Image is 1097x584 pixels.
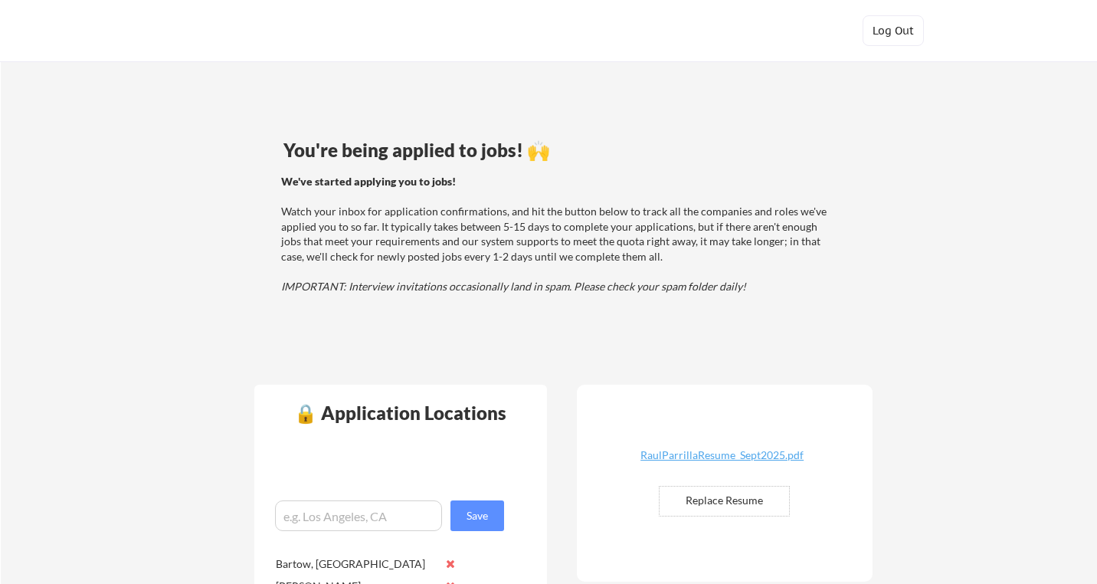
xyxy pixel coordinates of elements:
button: Save [450,500,504,531]
div: Bartow, [GEOGRAPHIC_DATA] [276,556,437,572]
input: e.g. Los Angeles, CA [275,500,442,531]
em: IMPORTANT: Interview invitations occasionally land in spam. Please check your spam folder daily! [281,280,746,293]
button: Log Out [863,15,924,46]
div: RaulParrillaResume_Sept2025.pdf [631,450,814,461]
div: 🔒 Application Locations [258,404,543,422]
div: Watch your inbox for application confirmations, and hit the button below to track all the compani... [281,174,833,294]
div: You're being applied to jobs! 🙌 [283,141,836,159]
strong: We've started applying you to jobs! [281,175,456,188]
a: RaulParrillaResume_Sept2025.pdf [631,450,814,474]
